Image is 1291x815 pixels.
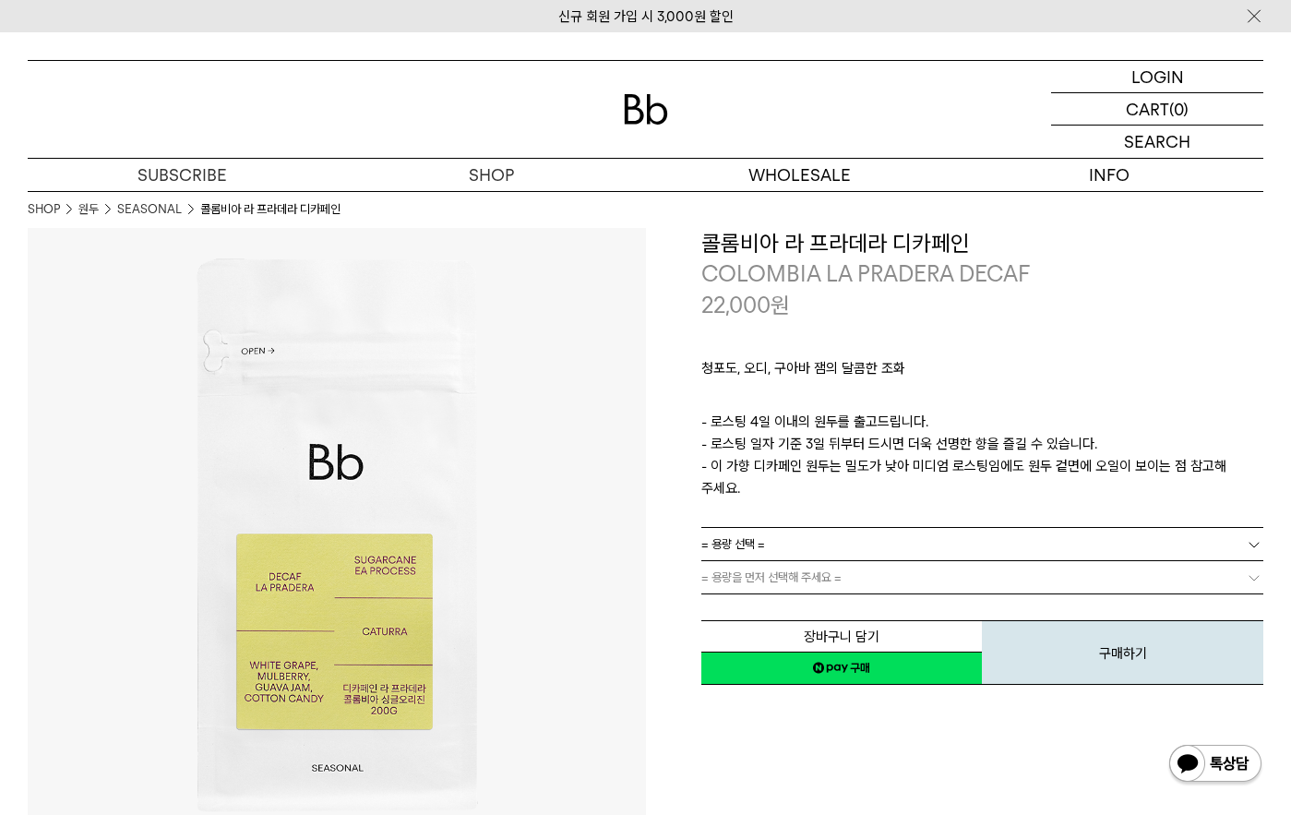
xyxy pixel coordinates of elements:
[701,411,1264,499] p: - 로스팅 4일 이내의 원두를 출고드립니다. - 로스팅 일자 기준 3일 뒤부터 드시면 더욱 선명한 향을 즐길 수 있습니다. - 이 가향 디카페인 원두는 밀도가 낮아 미디엄 로...
[701,561,842,593] span: = 용량을 먼저 선택해 주세요 =
[701,620,983,653] button: 장바구니 담기
[558,8,734,25] a: 신규 회원 가입 시 3,000원 할인
[1131,61,1184,92] p: LOGIN
[1167,743,1263,787] img: 카카오톡 채널 1:1 채팅 버튼
[982,620,1263,685] button: 구매하기
[701,258,1264,290] p: COLOMBIA LA PRADERA DECAF
[1126,93,1169,125] p: CART
[28,200,60,219] a: SHOP
[117,200,182,219] a: SEASONAL
[701,357,1264,389] p: 청포도, 오디, 구아바 잼의 달콤한 조화
[1051,61,1263,93] a: LOGIN
[701,290,790,321] p: 22,000
[701,389,1264,411] p: ㅤ
[200,200,341,219] li: 콜롬비아 라 프라데라 디카페인
[701,528,765,560] span: = 용량 선택 =
[78,200,99,219] a: 원두
[1124,126,1190,158] p: SEARCH
[28,159,337,191] a: SUBSCRIBE
[337,159,646,191] a: SHOP
[1169,93,1189,125] p: (0)
[771,292,790,318] span: 원
[954,159,1263,191] p: INFO
[1051,93,1263,126] a: CART (0)
[701,652,983,685] a: 새창
[646,159,955,191] p: WHOLESALE
[624,94,668,125] img: 로고
[701,228,1264,259] h3: 콜롬비아 라 프라데라 디카페인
